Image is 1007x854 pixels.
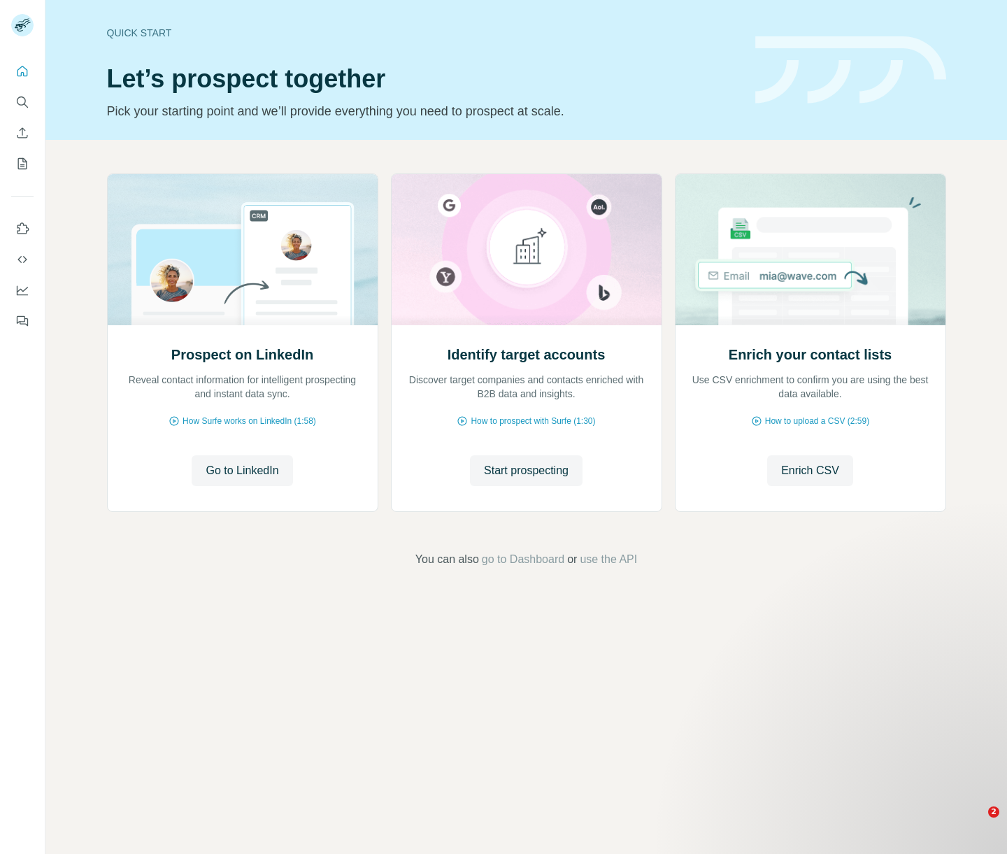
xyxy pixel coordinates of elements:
[183,415,316,427] span: How Surfe works on LinkedIn (1:58)
[406,373,648,401] p: Discover target companies and contacts enriched with B2B data and insights.
[727,594,1007,816] iframe: Intercom notifications message
[11,216,34,241] button: Use Surfe on LinkedIn
[11,247,34,272] button: Use Surfe API
[11,151,34,176] button: My lists
[192,455,292,486] button: Go to LinkedIn
[391,174,662,325] img: Identify target accounts
[471,415,595,427] span: How to prospect with Surfe (1:30)
[171,345,313,364] h2: Prospect on LinkedIn
[470,455,583,486] button: Start prospecting
[107,65,738,93] h1: Let’s prospect together
[206,462,278,479] span: Go to LinkedIn
[122,373,364,401] p: Reveal contact information for intelligent prospecting and instant data sync.
[11,59,34,84] button: Quick start
[690,373,931,401] p: Use CSV enrichment to confirm you are using the best data available.
[482,551,564,568] button: go to Dashboard
[567,551,577,568] span: or
[11,308,34,334] button: Feedback
[729,345,892,364] h2: Enrich your contact lists
[11,278,34,303] button: Dashboard
[484,462,569,479] span: Start prospecting
[781,462,839,479] span: Enrich CSV
[448,345,606,364] h2: Identify target accounts
[767,455,853,486] button: Enrich CSV
[755,36,946,104] img: banner
[107,174,378,325] img: Prospect on LinkedIn
[11,90,34,115] button: Search
[675,174,946,325] img: Enrich your contact lists
[415,551,479,568] span: You can also
[765,415,869,427] span: How to upload a CSV (2:59)
[580,551,637,568] button: use the API
[11,120,34,145] button: Enrich CSV
[107,101,738,121] p: Pick your starting point and we’ll provide everything you need to prospect at scale.
[107,26,738,40] div: Quick start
